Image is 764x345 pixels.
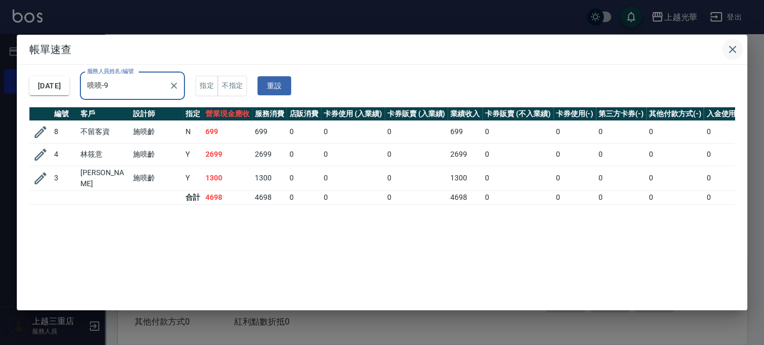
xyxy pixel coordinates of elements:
td: 施喨齡 [130,143,183,166]
td: 0 [596,120,646,143]
label: 服務人員姓名/編號 [87,67,133,75]
td: 0 [482,190,553,204]
td: 2699 [252,143,287,166]
td: 4698 [448,190,482,204]
td: N [183,120,203,143]
td: 0 [286,120,321,143]
th: 入金使用(-) [704,107,747,121]
td: 0 [482,120,553,143]
td: 0 [646,190,704,204]
td: 0 [286,166,321,190]
th: 設計師 [130,107,183,121]
td: 1300 [203,166,252,190]
td: Y [183,143,203,166]
th: 卡券販賣 (不入業績) [482,107,553,121]
td: 0 [385,166,448,190]
td: 0 [385,190,448,204]
td: 699 [252,120,287,143]
th: 客戶 [78,107,130,121]
td: 0 [321,190,385,204]
td: 施喨齡 [130,166,183,190]
th: 編號 [51,107,78,121]
td: 合計 [183,190,203,204]
td: 0 [704,120,747,143]
td: 0 [553,143,596,166]
th: 指定 [183,107,203,121]
td: 0 [385,143,448,166]
td: 699 [448,120,482,143]
td: 699 [203,120,252,143]
td: 施喨齡 [130,120,183,143]
th: 第三方卡券(-) [596,107,646,121]
td: 4698 [203,190,252,204]
td: 0 [646,166,704,190]
td: 1300 [448,166,482,190]
td: 0 [704,143,747,166]
td: 0 [321,143,385,166]
button: 不指定 [218,76,247,96]
h2: 帳單速查 [17,35,747,64]
td: 0 [321,120,385,143]
td: 0 [482,143,553,166]
td: 0 [704,190,747,204]
td: 0 [482,166,553,190]
td: 4698 [252,190,287,204]
th: 卡券販賣 (入業績) [385,107,448,121]
td: 0 [596,190,646,204]
td: Y [183,166,203,190]
td: 0 [596,143,646,166]
td: [PERSON_NAME] [78,166,130,190]
td: 2699 [448,143,482,166]
td: 4 [51,143,78,166]
td: 不留客資 [78,120,130,143]
button: 重設 [257,76,291,96]
td: 0 [286,190,321,204]
td: 0 [646,120,704,143]
th: 服務消費 [252,107,287,121]
td: 1300 [252,166,287,190]
td: 0 [553,190,596,204]
th: 業績收入 [448,107,482,121]
td: 3 [51,166,78,190]
th: 其他付款方式(-) [646,107,704,121]
th: 卡券使用 (入業績) [321,107,385,121]
td: 0 [646,143,704,166]
td: 0 [553,166,596,190]
button: Clear [167,78,181,93]
td: 0 [286,143,321,166]
td: 林筱意 [78,143,130,166]
button: [DATE] [29,76,69,96]
td: 0 [596,166,646,190]
td: 8 [51,120,78,143]
th: 營業現金應收 [203,107,252,121]
td: 0 [704,166,747,190]
td: 0 [553,120,596,143]
td: 0 [385,120,448,143]
th: 店販消費 [286,107,321,121]
button: 指定 [195,76,218,96]
td: 0 [321,166,385,190]
th: 卡券使用(-) [553,107,596,121]
td: 2699 [203,143,252,166]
